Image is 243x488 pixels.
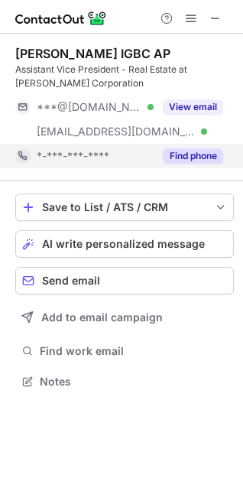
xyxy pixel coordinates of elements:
[15,9,107,28] img: ContactOut v5.3.10
[15,340,234,362] button: Find work email
[42,238,205,250] span: AI write personalized message
[15,371,234,392] button: Notes
[15,304,234,331] button: Add to email campaign
[15,63,234,90] div: Assistant Vice President - Real Estate at [PERSON_NAME] Corporation
[37,125,196,138] span: [EMAIL_ADDRESS][DOMAIN_NAME]
[163,99,223,115] button: Reveal Button
[40,375,228,389] span: Notes
[15,267,234,294] button: Send email
[15,194,234,221] button: save-profile-one-click
[163,148,223,164] button: Reveal Button
[15,46,170,61] div: [PERSON_NAME] IGBC AP
[40,344,228,358] span: Find work email
[41,311,163,324] span: Add to email campaign
[37,100,142,114] span: ***@[DOMAIN_NAME]
[42,275,100,287] span: Send email
[15,230,234,258] button: AI write personalized message
[42,201,207,213] div: Save to List / ATS / CRM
